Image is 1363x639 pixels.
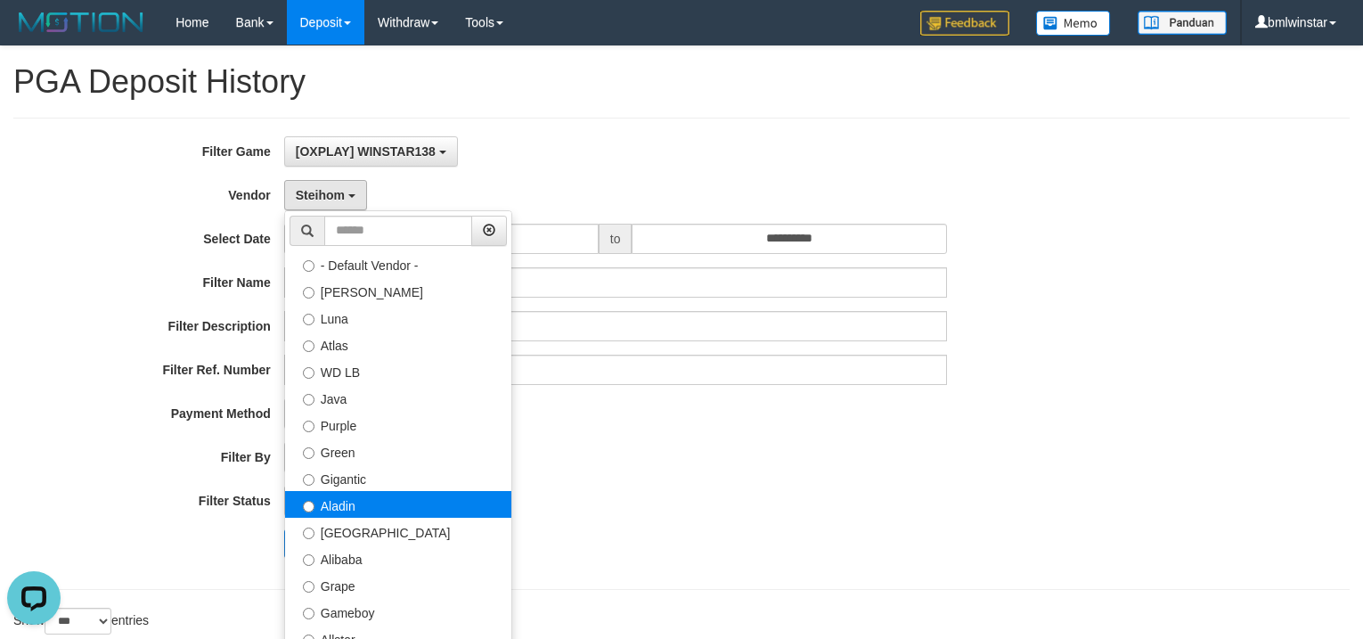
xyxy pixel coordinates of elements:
[920,11,1009,36] img: Feedback.jpg
[303,394,314,406] input: Java
[303,314,314,325] input: Luna
[296,188,345,202] span: Steihom
[303,501,314,512] input: Aladin
[285,545,511,571] label: Alibaba
[303,581,314,593] input: Grape
[285,384,511,411] label: Java
[303,421,314,432] input: Purple
[599,224,633,254] span: to
[296,144,436,159] span: [OXPLAY] WINSTAR138
[303,474,314,486] input: Gigantic
[285,250,511,277] label: - Default Vendor -
[7,7,61,61] button: Open LiveChat chat widget
[45,608,111,635] select: Showentries
[303,528,314,539] input: [GEOGRAPHIC_DATA]
[303,447,314,459] input: Green
[285,357,511,384] label: WD LB
[13,608,149,635] label: Show entries
[303,260,314,272] input: - Default Vendor -
[303,608,314,619] input: Gameboy
[285,411,511,438] label: Purple
[1036,11,1111,36] img: Button%20Memo.svg
[285,304,511,331] label: Luna
[284,180,367,210] button: Steihom
[303,554,314,566] input: Alibaba
[284,136,458,167] button: [OXPLAY] WINSTAR138
[13,64,1350,100] h1: PGA Deposit History
[285,518,511,545] label: [GEOGRAPHIC_DATA]
[285,598,511,625] label: Gameboy
[303,367,314,379] input: WD LB
[285,571,511,598] label: Grape
[285,491,511,518] label: Aladin
[285,277,511,304] label: [PERSON_NAME]
[13,9,149,36] img: MOTION_logo.png
[303,340,314,352] input: Atlas
[285,331,511,357] label: Atlas
[1138,11,1227,35] img: panduan.png
[285,438,511,464] label: Green
[285,464,511,491] label: Gigantic
[303,287,314,299] input: [PERSON_NAME]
